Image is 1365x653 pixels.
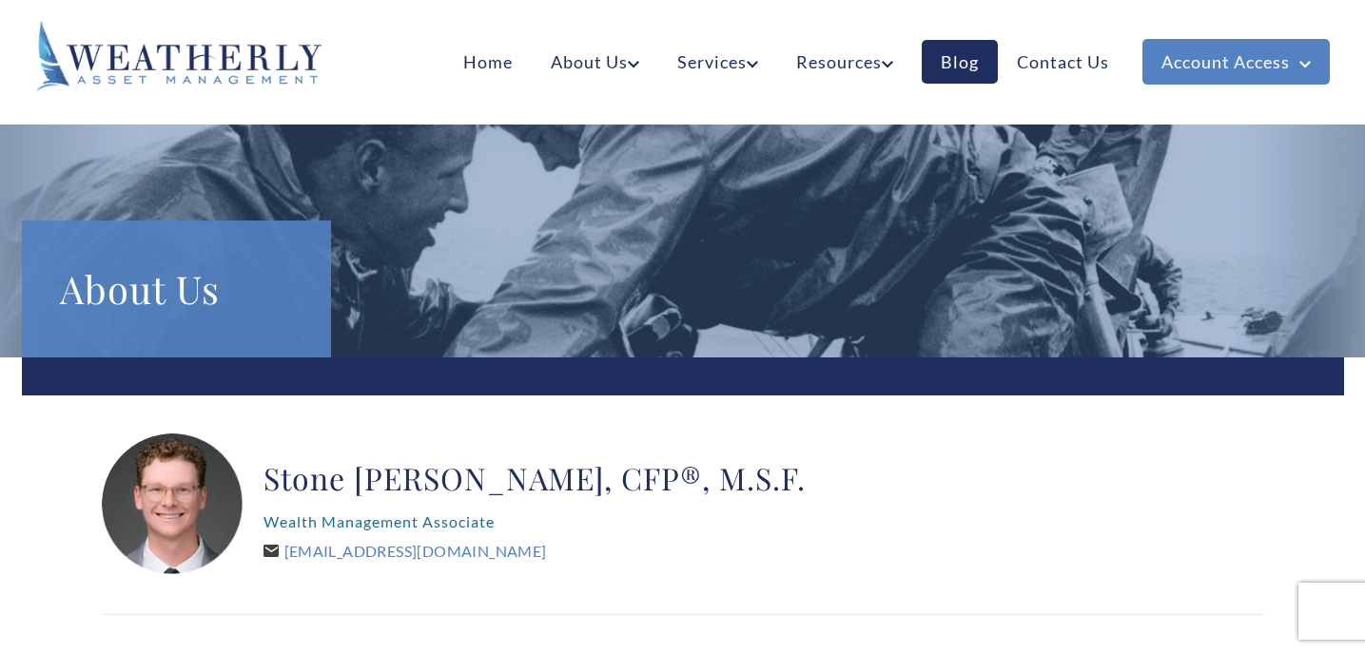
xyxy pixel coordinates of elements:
h1: About Us [60,259,293,319]
a: Home [444,40,532,84]
a: [EMAIL_ADDRESS][DOMAIN_NAME] [263,542,547,560]
p: Wealth Management Associate [263,507,806,537]
a: Blog [922,40,998,84]
a: Services [658,40,777,84]
a: Account Access [1142,39,1330,85]
a: About Us [532,40,658,84]
h2: Stone [PERSON_NAME], CFP®, M.S.F. [263,459,806,497]
img: Weatherly [36,21,322,91]
a: Resources [777,40,912,84]
a: Contact Us [998,40,1128,84]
